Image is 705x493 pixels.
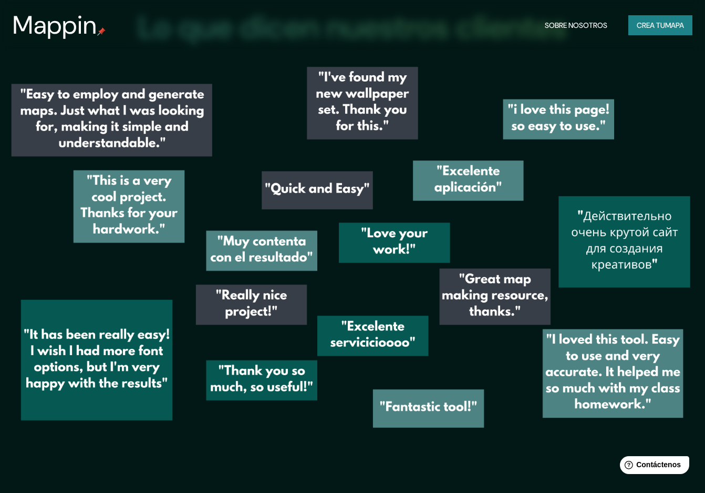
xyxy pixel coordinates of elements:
img: pin de mapeo [97,27,106,36]
iframe: Lanzador de widgets de ayuda [611,452,693,481]
button: Sobre nosotros [541,15,611,35]
font: Sobre nosotros [545,21,607,30]
font: mapa [665,21,684,30]
font: Crea tu [637,21,665,30]
button: Crea tumapa [628,15,692,35]
font: Mappin [13,8,97,42]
